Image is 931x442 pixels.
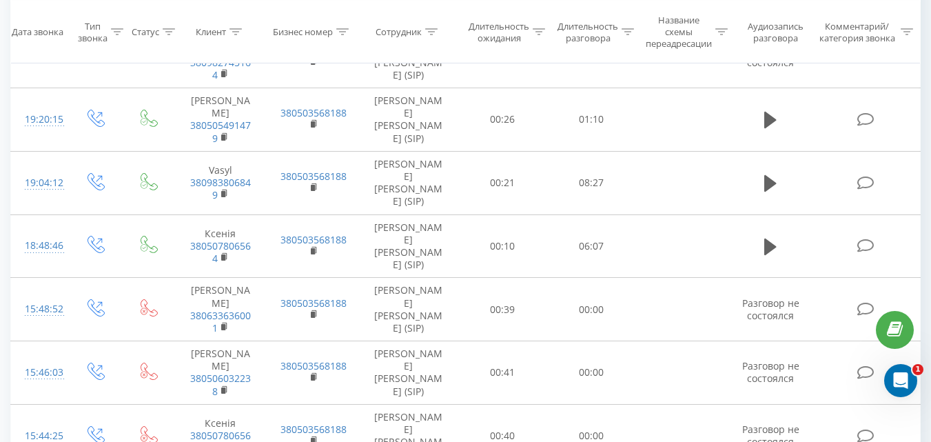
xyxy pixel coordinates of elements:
a: 380503568188 [280,423,347,436]
td: [PERSON_NAME] [PERSON_NAME] (SIP) [359,88,458,152]
div: 18:48:46 [25,232,54,259]
div: Бизнес номер [273,26,333,38]
td: 01:10 [547,88,636,152]
td: 00:41 [458,341,547,405]
a: 380982745164 [190,56,251,81]
td: 00:00 [547,278,636,341]
a: 380507806564 [190,239,251,265]
div: Сотрудник [376,26,422,38]
span: Разговор не состоялся [742,297,799,322]
div: Длительность ожидания [469,20,529,43]
div: Тип звонка [78,20,108,43]
div: Статус [132,26,159,38]
span: 1 [912,364,923,375]
td: 08:27 [547,151,636,214]
td: [PERSON_NAME] [PERSON_NAME] (SIP) [359,214,458,278]
div: Название схемы переадресации [646,14,712,50]
td: [PERSON_NAME] [PERSON_NAME] (SIP) [359,151,458,214]
div: 19:20:15 [25,106,54,133]
a: 380983806849 [190,176,251,201]
td: 00:21 [458,151,547,214]
td: Vasyl [174,151,267,214]
div: 19:04:12 [25,170,54,197]
a: 380503568188 [280,170,347,183]
div: Аудиозапись разговора [741,20,810,43]
td: 06:07 [547,214,636,278]
a: 380503568188 [280,233,347,246]
div: 15:48:52 [25,296,54,323]
a: 380503568188 [280,297,347,310]
a: 380633636001 [190,309,251,334]
td: [PERSON_NAME] [174,278,267,341]
td: [PERSON_NAME] [PERSON_NAME] (SIP) [359,341,458,405]
td: [PERSON_NAME] [174,341,267,405]
a: 380505491479 [190,119,251,144]
td: [PERSON_NAME] [174,88,267,152]
td: Ксенія [174,214,267,278]
td: [PERSON_NAME] [PERSON_NAME] (SIP) [359,278,458,341]
div: 15:46:03 [25,359,54,386]
a: 380503568188 [280,106,347,119]
div: Длительность разговора [557,20,618,43]
a: 380503568188 [280,359,347,372]
td: 00:26 [458,88,547,152]
span: Разговор не состоялся [742,43,799,69]
a: 380506032238 [190,372,251,397]
div: Дата звонка [12,26,63,38]
div: Клиент [196,26,226,38]
td: 00:00 [547,341,636,405]
td: 00:39 [458,278,547,341]
td: 00:10 [458,214,547,278]
div: Комментарий/категория звонка [817,20,897,43]
span: Разговор не состоялся [742,359,799,385]
iframe: Intercom live chat [884,364,917,397]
